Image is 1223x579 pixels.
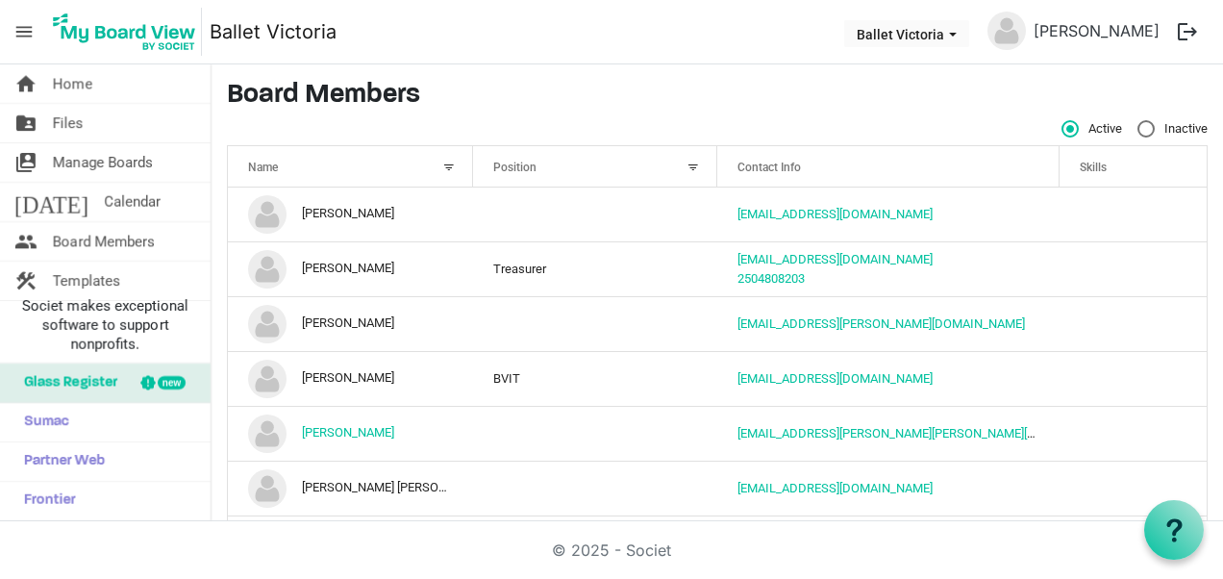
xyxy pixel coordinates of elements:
[14,64,37,103] span: home
[228,296,473,351] td: Elizabeth Stevenson is template cell column header Name
[1061,120,1122,138] span: Active
[1060,188,1207,241] td: is template cell column header Skills
[717,296,1060,351] td: elizabethstevenson@shaw.ca is template cell column header Contact Info
[737,161,801,174] span: Contact Info
[552,541,671,560] a: © 2025 - Societ
[53,262,120,300] span: Templates
[248,469,287,508] img: no-profile-picture.svg
[473,351,718,406] td: BVIT column header Position
[473,516,718,570] td: column header Position
[1167,12,1208,52] button: logout
[47,8,202,56] img: My Board View Logo
[210,13,337,51] a: Ballet Victoria
[227,80,1208,113] h3: Board Members
[248,250,287,289] img: no-profile-picture.svg
[717,516,1060,570] td: boardsec@balletvictoria.ca is template cell column header Contact Info
[1026,12,1167,50] a: [PERSON_NAME]
[53,222,155,261] span: Board Members
[248,195,287,234] img: no-profile-picture.svg
[228,188,473,241] td: Amaka Eneh is template cell column header Name
[228,241,473,296] td: Dawn Paniz is template cell column header Name
[14,143,37,182] span: switch_account
[14,104,37,142] span: folder_shared
[844,20,969,47] button: Ballet Victoria dropdownbutton
[6,13,42,50] span: menu
[717,406,1060,461] td: k-mcginnis@shaw.ca is template cell column header Contact Info
[14,442,105,481] span: Partner Web
[53,104,84,142] span: Files
[737,252,933,266] a: [EMAIL_ADDRESS][DOMAIN_NAME]
[53,143,153,182] span: Manage Boards
[228,516,473,570] td: Linda DAngelo is template cell column header Name
[248,415,287,453] img: no-profile-picture.svg
[53,64,92,103] span: Home
[473,241,718,296] td: Treasurer column header Position
[473,188,718,241] td: column header Position
[473,461,718,516] td: column header Position
[158,376,186,390] div: new
[228,461,473,516] td: Kathryn Kerby-Fulton Kerby-Fulton is template cell column header Name
[1080,161,1107,174] span: Skills
[717,241,1060,296] td: dawnpaniz@gmail.com2504808203 is template cell column header Contact Info
[1060,351,1207,406] td: is template cell column header Skills
[737,316,1025,331] a: [EMAIL_ADDRESS][PERSON_NAME][DOMAIN_NAME]
[473,296,718,351] td: column header Position
[228,406,473,461] td: katherine McGinnis is template cell column header Name
[14,222,37,261] span: people
[248,360,287,398] img: no-profile-picture.svg
[717,188,1060,241] td: amaka_eneh@yahoo.ca is template cell column header Contact Info
[737,371,933,386] a: [EMAIL_ADDRESS][DOMAIN_NAME]
[737,207,933,221] a: [EMAIL_ADDRESS][DOMAIN_NAME]
[1060,406,1207,461] td: is template cell column header Skills
[1060,516,1207,570] td: is template cell column header Skills
[1137,120,1208,138] span: Inactive
[14,482,76,520] span: Frontier
[1060,296,1207,351] td: is template cell column header Skills
[737,481,933,495] a: [EMAIL_ADDRESS][DOMAIN_NAME]
[473,406,718,461] td: column header Position
[14,183,88,221] span: [DATE]
[737,426,1117,441] a: [EMAIL_ADDRESS][PERSON_NAME][PERSON_NAME][DOMAIN_NAME]
[248,161,278,174] span: Name
[717,461,1060,516] td: kerbyful@uvic.ca is template cell column header Contact Info
[248,305,287,343] img: no-profile-picture.svg
[14,403,69,441] span: Sumac
[987,12,1026,50] img: no-profile-picture.svg
[104,183,161,221] span: Calendar
[1060,461,1207,516] td: is template cell column header Skills
[47,8,210,56] a: My Board View Logo
[737,271,805,286] a: 2504808203
[14,262,37,300] span: construction
[14,364,117,402] span: Glass Register
[717,351,1060,406] td: bizdev@balletvictoria.ca is template cell column header Contact Info
[493,161,537,174] span: Position
[1060,241,1207,296] td: is template cell column header Skills
[9,296,202,354] span: Societ makes exceptional software to support nonprofits.
[228,351,473,406] td: Johan Destrooper is template cell column header Name
[302,426,394,441] a: [PERSON_NAME]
